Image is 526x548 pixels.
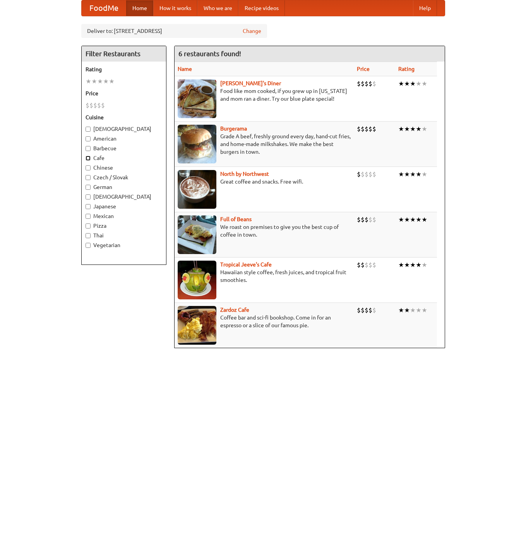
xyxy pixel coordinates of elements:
[368,306,372,314] li: $
[220,171,269,177] a: North by Northwest
[86,65,162,73] h5: Rating
[86,113,162,121] h5: Cuisine
[86,185,91,190] input: German
[86,193,162,201] label: [DEMOGRAPHIC_DATA]
[365,125,368,133] li: $
[86,144,162,152] label: Barbecue
[153,0,197,16] a: How it works
[86,136,91,141] input: American
[421,125,427,133] li: ★
[365,261,368,269] li: $
[178,268,351,284] p: Hawaiian style coffee, fresh juices, and tropical fruit smoothies.
[357,261,361,269] li: $
[372,79,376,88] li: $
[86,156,91,161] input: Cafe
[361,79,365,88] li: $
[86,127,91,132] input: [DEMOGRAPHIC_DATA]
[368,170,372,179] li: $
[372,170,376,179] li: $
[357,306,361,314] li: $
[86,212,162,220] label: Mexican
[357,79,361,88] li: $
[86,154,162,162] label: Cafe
[178,50,241,57] ng-pluralize: 6 restaurants found!
[86,243,91,248] input: Vegetarian
[178,66,192,72] a: Name
[365,306,368,314] li: $
[372,215,376,224] li: $
[109,77,115,86] li: ★
[86,214,91,219] input: Mexican
[421,261,427,269] li: ★
[365,215,368,224] li: $
[398,261,404,269] li: ★
[416,306,421,314] li: ★
[416,215,421,224] li: ★
[86,175,91,180] input: Czech / Slovak
[421,215,427,224] li: ★
[361,125,365,133] li: $
[178,215,216,254] img: beans.jpg
[361,215,365,224] li: $
[97,101,101,110] li: $
[126,0,153,16] a: Home
[178,314,351,329] p: Coffee bar and sci-fi bookshop. Come in for an espresso or a slice of our famous pie.
[220,125,247,132] a: Burgerama
[86,183,162,191] label: German
[410,79,416,88] li: ★
[238,0,285,16] a: Recipe videos
[220,307,249,313] a: Zardoz Cafe
[220,261,272,268] a: Tropical Jeeve's Cafe
[86,203,162,210] label: Japanese
[410,306,416,314] li: ★
[178,87,351,103] p: Food like mom cooked, if you grew up in [US_STATE] and mom ran a diner. Try our blue plate special!
[357,170,361,179] li: $
[398,306,404,314] li: ★
[416,170,421,179] li: ★
[178,178,351,186] p: Great coffee and snacks. Free wifi.
[243,27,261,35] a: Change
[178,170,216,209] img: north.jpg
[86,77,91,86] li: ★
[91,77,97,86] li: ★
[178,125,216,163] img: burgerama.jpg
[361,261,365,269] li: $
[421,306,427,314] li: ★
[416,261,421,269] li: ★
[220,216,252,222] a: Full of Beans
[416,125,421,133] li: ★
[416,79,421,88] li: ★
[178,223,351,239] p: We roast on premises to give you the best cup of coffee in town.
[404,261,410,269] li: ★
[410,125,416,133] li: ★
[365,170,368,179] li: $
[86,241,162,249] label: Vegetarian
[82,0,126,16] a: FoodMe
[368,261,372,269] li: $
[178,79,216,118] img: sallys.jpg
[86,174,162,181] label: Czech / Slovak
[368,125,372,133] li: $
[86,146,91,151] input: Barbecue
[357,125,361,133] li: $
[365,79,368,88] li: $
[86,223,91,228] input: Pizza
[86,204,91,209] input: Japanese
[197,0,238,16] a: Who we are
[97,77,103,86] li: ★
[178,132,351,156] p: Grade A beef, freshly ground every day, hand-cut fries, and home-made milkshakes. We make the bes...
[398,79,404,88] li: ★
[368,215,372,224] li: $
[404,79,410,88] li: ★
[82,46,166,62] h4: Filter Restaurants
[178,306,216,345] img: zardoz.jpg
[89,101,93,110] li: $
[404,215,410,224] li: ★
[372,261,376,269] li: $
[413,0,437,16] a: Help
[404,170,410,179] li: ★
